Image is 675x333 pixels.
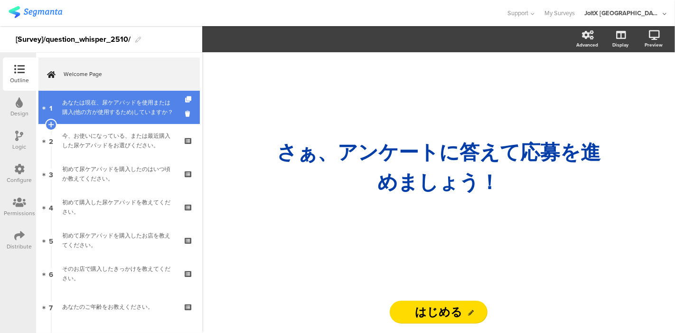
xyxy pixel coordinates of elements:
[62,131,176,150] div: 今、お使いになっている、または最近購入した尿ケアパッドをお選びください。
[62,264,176,283] div: そのお店で購入したきっかけを教えてください。
[9,6,62,18] img: segmanta logo
[49,135,53,146] span: 2
[38,157,200,190] a: 3 初めて尿ケアパッドを購入したのはいつ頃か教えてください。
[38,57,200,91] a: Welcome Page
[49,169,53,179] span: 3
[7,242,32,251] div: Distribute
[49,235,53,246] span: 5
[49,202,53,212] span: 4
[612,41,628,48] div: Display
[49,302,53,312] span: 7
[62,198,176,217] div: 初めて購入した尿ケアパッドを教えてください。
[645,41,663,48] div: Preview
[64,69,185,79] span: Welcome Page
[62,231,176,250] div: 初めて尿ケアパッドを購入したお店を教えてください。
[50,102,53,113] span: 1
[4,209,35,218] div: Permissions
[10,109,28,118] div: Design
[10,76,29,85] div: Outline
[38,224,200,257] a: 5 初めて尿ケアパッドを購入したお店を教えてください。
[390,301,487,323] input: Start
[576,41,598,48] div: Advanced
[508,9,529,18] span: Support
[38,91,200,124] a: 1 あなたは現在、尿ケアパッドを使用または購入(他の方が使用するため)していますか？
[584,9,660,18] div: JoltX [GEOGRAPHIC_DATA]
[38,124,200,157] a: 2 今、お使いになっている、または最近購入した尿ケアパッドをお選びください。
[13,143,27,151] div: Logic
[49,268,53,279] span: 6
[16,32,131,47] div: [Survey]/question_whisper_2510/
[7,176,32,184] div: Configure
[277,140,600,194] strong: さぁ、ア ンケートに答えて応募を進めましょう！
[38,257,200,290] a: 6 そのお店で購入したきっかけを教えてください。
[185,109,193,118] i: Delete
[185,96,193,103] i: Duplicate
[62,302,176,312] div: あなたのご年齢をお教えください。
[62,164,176,183] div: 初めて尿ケアパッドを購入したのはいつ頃か教えてください。
[38,190,200,224] a: 4 初めて購入した尿ケアパッドを教えてください。
[62,98,176,117] div: あなたは現在、尿ケアパッドを使用または購入(他の方が使用するため)していますか？
[38,290,200,323] a: 7 あなたのご年齢をお教えください。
